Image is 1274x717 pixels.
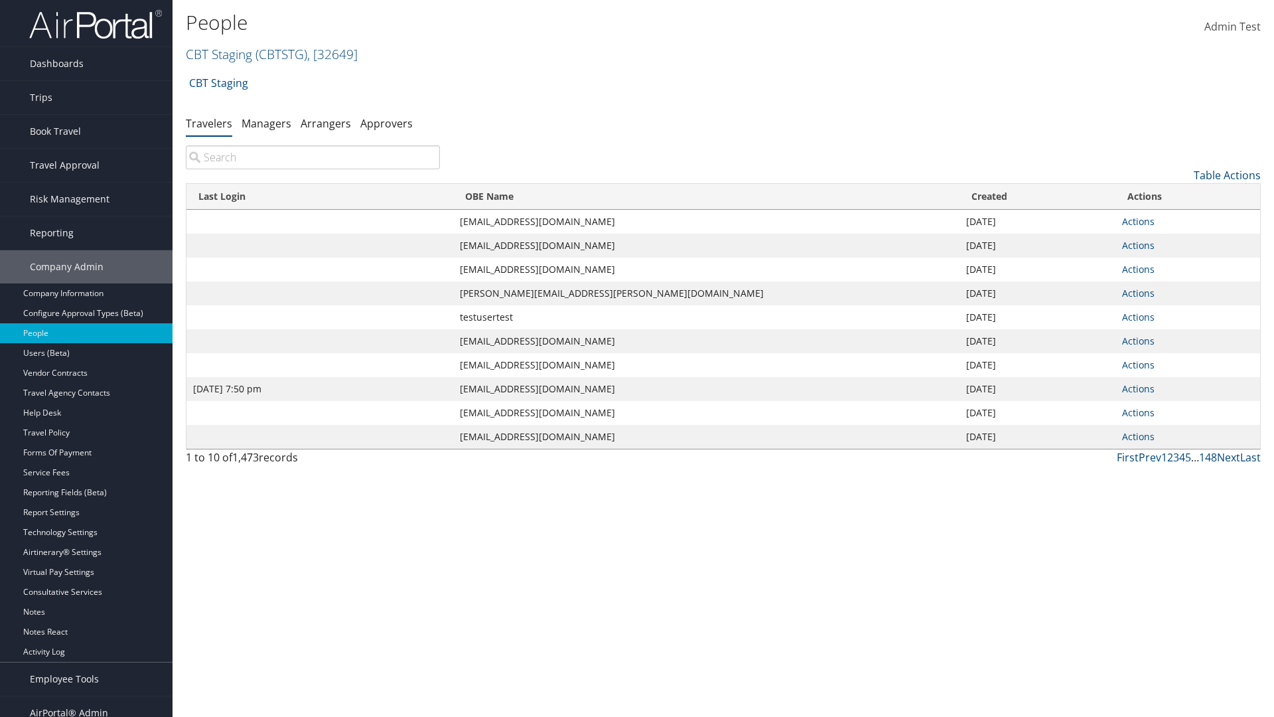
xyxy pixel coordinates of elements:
a: Actions [1122,263,1155,276]
a: Approvers [360,116,413,131]
span: Company Admin [30,250,104,283]
td: [EMAIL_ADDRESS][DOMAIN_NAME] [453,234,959,258]
span: ( CBTSTG ) [255,45,307,63]
a: Actions [1122,406,1155,419]
td: [EMAIL_ADDRESS][DOMAIN_NAME] [453,258,959,281]
td: [DATE] [959,401,1115,425]
h1: People [186,9,902,37]
td: [DATE] [959,425,1115,449]
span: Book Travel [30,115,81,148]
span: … [1191,450,1199,465]
td: [EMAIL_ADDRESS][DOMAIN_NAME] [453,377,959,401]
td: [DATE] [959,258,1115,281]
td: [EMAIL_ADDRESS][DOMAIN_NAME] [453,401,959,425]
th: Last Login: activate to sort column ascending [186,184,453,210]
th: Created: activate to sort column ascending [959,184,1115,210]
span: 1,473 [232,450,259,465]
td: testusertest [453,305,959,329]
th: OBE Name: activate to sort column ascending [453,184,959,210]
a: 1 [1161,450,1167,465]
td: [DATE] [959,353,1115,377]
a: Actions [1122,335,1155,347]
th: Actions [1115,184,1260,210]
span: Reporting [30,216,74,250]
td: [DATE] [959,281,1115,305]
a: 148 [1199,450,1217,465]
a: Actions [1122,382,1155,395]
a: Travelers [186,116,232,131]
td: [DATE] [959,329,1115,353]
a: 5 [1185,450,1191,465]
span: , [ 32649 ] [307,45,358,63]
a: CBT Staging [189,70,248,96]
a: 4 [1179,450,1185,465]
span: Employee Tools [30,663,99,696]
td: [DATE] [959,210,1115,234]
td: [DATE] 7:50 pm [186,377,453,401]
td: [DATE] [959,377,1115,401]
td: [DATE] [959,305,1115,329]
td: [EMAIL_ADDRESS][DOMAIN_NAME] [453,353,959,377]
td: [PERSON_NAME][EMAIL_ADDRESS][PERSON_NAME][DOMAIN_NAME] [453,281,959,305]
a: Actions [1122,311,1155,323]
a: 3 [1173,450,1179,465]
td: [EMAIL_ADDRESS][DOMAIN_NAME] [453,425,959,449]
a: Next [1217,450,1240,465]
span: Dashboards [30,47,84,80]
a: Last [1240,450,1261,465]
a: CBT Staging [186,45,358,63]
a: Actions [1122,215,1155,228]
td: [EMAIL_ADDRESS][DOMAIN_NAME] [453,329,959,353]
span: Admin Test [1204,19,1261,34]
a: Actions [1122,358,1155,371]
span: Risk Management [30,183,109,216]
span: Trips [30,81,52,114]
span: Travel Approval [30,149,100,182]
a: Actions [1122,287,1155,299]
td: [DATE] [959,234,1115,258]
a: Prev [1139,450,1161,465]
input: Search [186,145,440,169]
a: First [1117,450,1139,465]
a: Actions [1122,430,1155,443]
a: 2 [1167,450,1173,465]
a: Admin Test [1204,7,1261,48]
td: [EMAIL_ADDRESS][DOMAIN_NAME] [453,210,959,234]
div: 1 to 10 of records [186,449,440,472]
a: Table Actions [1194,168,1261,183]
a: Arrangers [301,116,351,131]
a: Managers [242,116,291,131]
img: airportal-logo.png [29,9,162,40]
a: Actions [1122,239,1155,252]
